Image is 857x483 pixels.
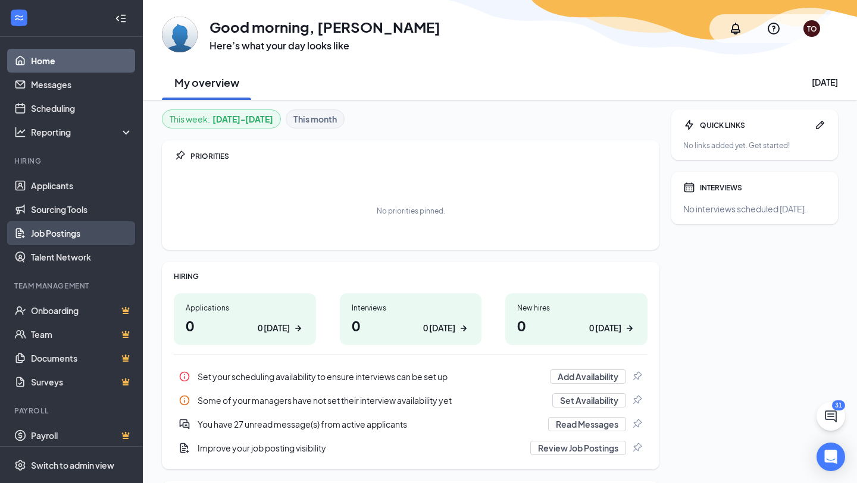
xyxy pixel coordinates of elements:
[31,73,133,96] a: Messages
[174,412,648,436] div: You have 27 unread message(s) from active applicants
[31,126,133,138] div: Reporting
[13,12,25,24] svg: WorkstreamLogo
[31,96,133,120] a: Scheduling
[174,365,648,388] a: InfoSet your scheduling availability to ensure interviews can be set upAdd AvailabilityPin
[31,370,133,394] a: SurveysCrown
[767,21,781,36] svg: QuestionInfo
[190,151,648,161] div: PRIORITIES
[589,322,621,334] div: 0 [DATE]
[174,436,648,460] div: Improve your job posting visibility
[174,388,648,412] div: Some of your managers have not set their interview availability yet
[832,400,845,410] div: 31
[14,459,26,471] svg: Settings
[817,402,845,431] button: ChatActive
[293,112,337,126] b: This month
[179,371,190,382] svg: Info
[807,24,817,34] div: TO
[517,315,636,335] h1: 0
[198,394,545,406] div: Some of your managers have not set their interview availability yet
[198,442,523,454] div: Improve your job posting visibility
[423,322,455,334] div: 0 [DATE]
[377,206,445,216] div: No priorities pinned.
[209,39,440,52] h3: Here’s what your day looks like
[700,183,826,193] div: INTERVIEWS
[824,409,838,424] svg: ChatActive
[186,315,304,335] h1: 0
[31,346,133,370] a: DocumentsCrown
[552,393,626,407] button: Set Availability
[352,315,470,335] h1: 0
[631,371,643,382] svg: Pin
[683,140,826,150] div: No links added yet. Get started!
[174,436,648,460] a: DocumentAddImprove your job posting visibilityReview Job PostingsPin
[258,322,290,334] div: 0 [DATE]
[14,406,130,416] div: Payroll
[198,371,543,382] div: Set your scheduling availability to ensure interviews can be set up
[458,322,470,334] svg: ArrowRight
[179,418,190,430] svg: DoubleChatActive
[624,322,636,334] svg: ArrowRight
[31,322,133,346] a: TeamCrown
[550,369,626,384] button: Add Availability
[14,156,130,166] div: Hiring
[817,443,845,471] div: Open Intercom Messenger
[812,76,838,88] div: [DATE]
[14,126,26,138] svg: Analysis
[162,17,198,52] img: Tammy Ornowski
[683,203,826,215] div: No interviews scheduled [DATE].
[505,293,648,345] a: New hires00 [DATE]ArrowRight
[14,281,130,291] div: Team Management
[517,303,636,313] div: New hires
[31,197,133,221] a: Sourcing Tools
[683,119,695,131] svg: Bolt
[352,303,470,313] div: Interviews
[174,271,648,281] div: HIRING
[174,412,648,436] a: DoubleChatActiveYou have 27 unread message(s) from active applicantsRead MessagesPin
[179,442,190,454] svg: DocumentAdd
[292,322,304,334] svg: ArrowRight
[174,150,186,162] svg: Pin
[115,12,127,24] svg: Collapse
[170,112,273,126] div: This week :
[683,181,695,193] svg: Calendar
[631,394,643,406] svg: Pin
[31,49,133,73] a: Home
[31,459,114,471] div: Switch to admin view
[31,245,133,269] a: Talent Network
[174,388,648,412] a: InfoSome of your managers have not set their interview availability yetSet AvailabilityPin
[548,417,626,431] button: Read Messages
[631,418,643,430] svg: Pin
[174,365,648,388] div: Set your scheduling availability to ensure interviews can be set up
[31,299,133,322] a: OnboardingCrown
[31,424,133,447] a: PayrollCrown
[174,293,316,345] a: Applications00 [DATE]ArrowRight
[631,442,643,454] svg: Pin
[198,418,541,430] div: You have 27 unread message(s) from active applicants
[728,21,743,36] svg: Notifications
[174,75,239,90] h2: My overview
[179,394,190,406] svg: Info
[31,221,133,245] a: Job Postings
[814,119,826,131] svg: Pen
[209,17,440,37] h1: Good morning, [PERSON_NAME]
[212,112,273,126] b: [DATE] - [DATE]
[31,174,133,197] a: Applicants
[186,303,304,313] div: Applications
[340,293,482,345] a: Interviews00 [DATE]ArrowRight
[700,120,809,130] div: QUICK LINKS
[530,441,626,455] button: Review Job Postings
